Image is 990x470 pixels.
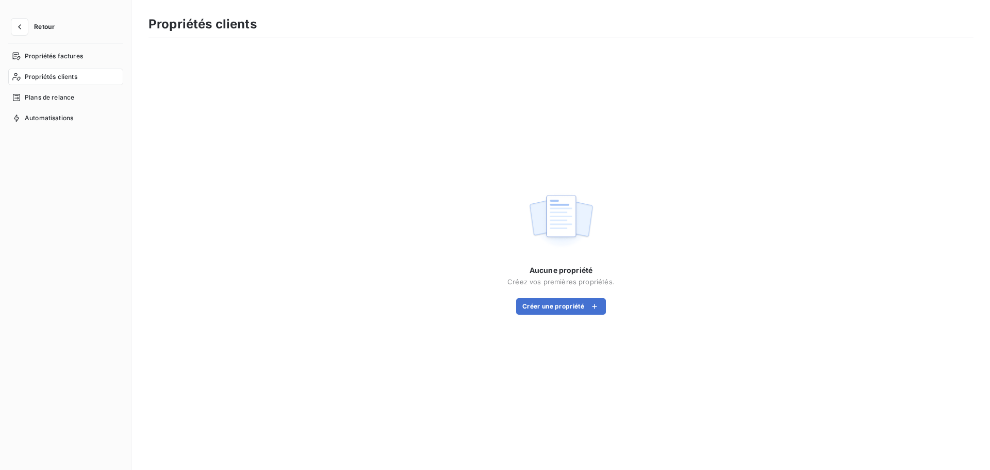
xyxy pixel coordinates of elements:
a: Propriétés clients [8,69,123,85]
span: Aucune propriété [530,265,592,275]
span: Automatisations [25,114,73,123]
h3: Propriétés clients [148,15,257,34]
span: Propriétés clients [25,72,77,82]
span: Plans de relance [25,93,74,102]
button: Retour [8,19,63,35]
span: Retour [34,24,55,30]
a: Plans de relance [8,89,123,106]
span: Propriétés factures [25,52,83,61]
button: Créer une propriété [516,298,606,315]
a: Propriétés factures [8,48,123,64]
a: Automatisations [8,110,123,126]
iframe: Intercom live chat [955,435,980,460]
span: Créez vos premières propriétés. [507,278,615,286]
img: empty state [528,189,594,253]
